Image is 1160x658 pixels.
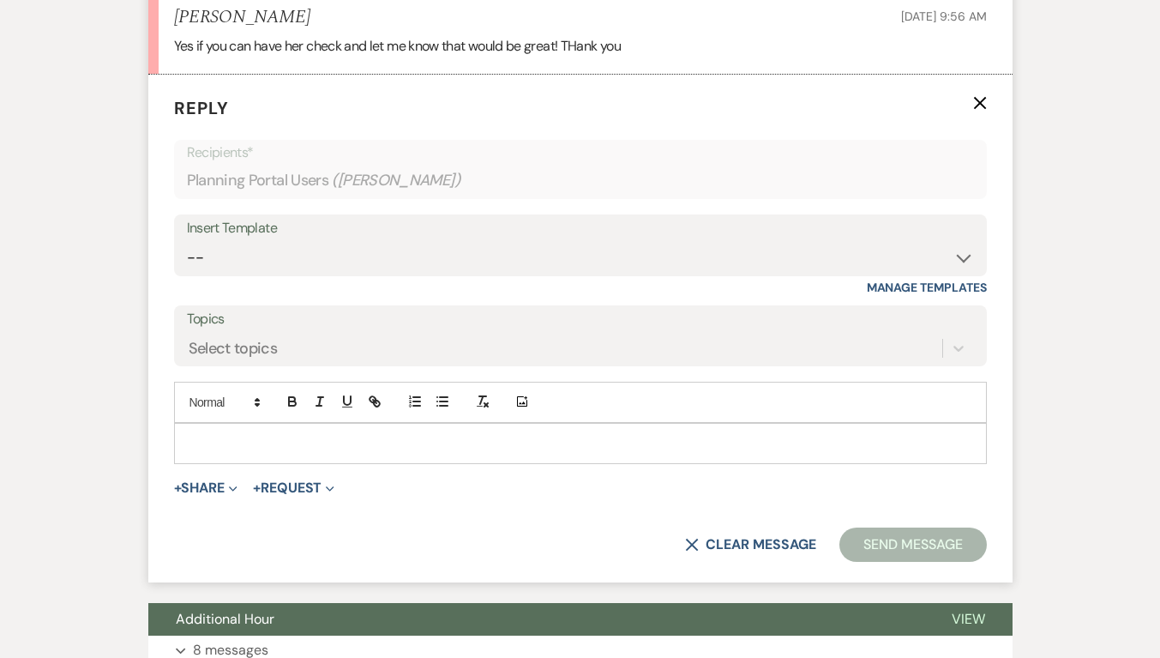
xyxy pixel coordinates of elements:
span: + [174,481,182,495]
span: [DATE] 9:56 AM [901,9,986,24]
h5: [PERSON_NAME] [174,7,310,28]
span: ( [PERSON_NAME] ) [332,169,460,192]
p: Recipients* [187,142,974,164]
p: Yes if you can have her check and let me know that would be great! THank you [174,35,987,57]
button: Request [253,481,334,495]
button: Clear message [685,538,815,552]
button: View [924,603,1013,636]
button: Additional Hour [148,603,924,636]
span: View [952,610,985,628]
button: Send Message [839,528,986,562]
span: Reply [174,97,229,119]
div: Planning Portal Users [187,164,974,197]
label: Topics [187,307,974,332]
span: Additional Hour [176,610,274,628]
button: Share [174,481,238,495]
a: Manage Templates [867,280,987,295]
div: Insert Template [187,216,974,241]
span: + [253,481,261,495]
div: Select topics [189,336,278,359]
